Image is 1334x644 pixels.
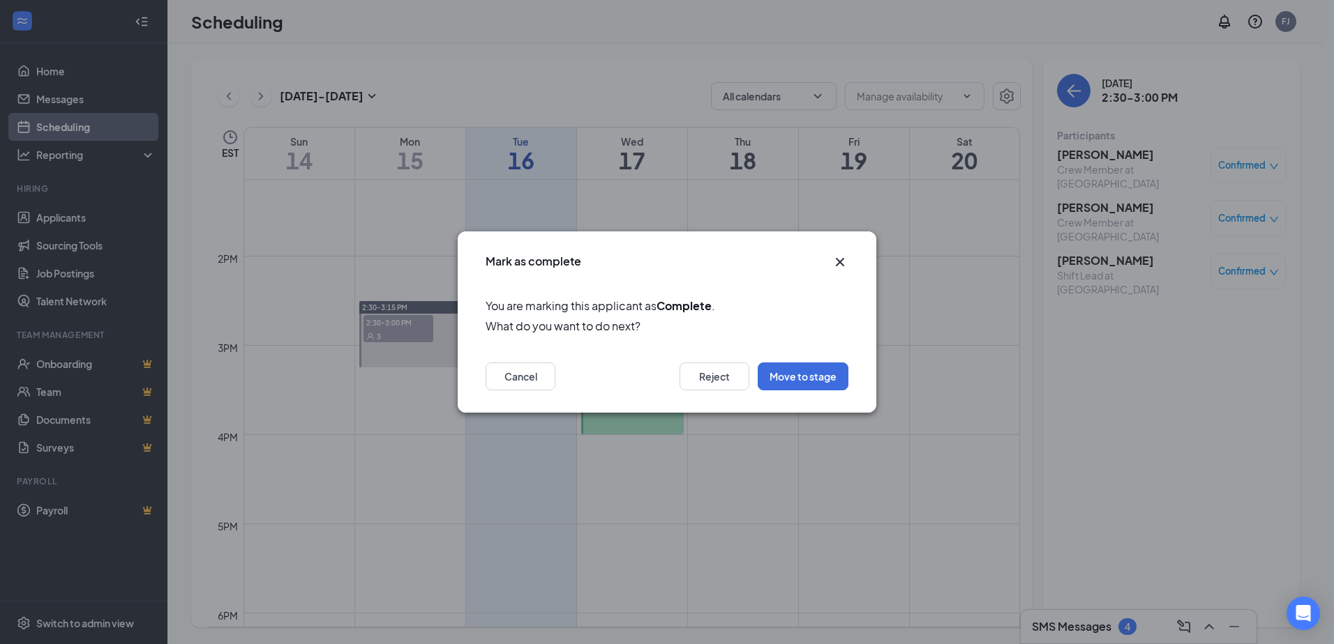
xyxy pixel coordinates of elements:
button: Move to stage [758,362,848,390]
svg: Cross [832,254,848,270]
b: Complete [657,298,712,313]
h3: Mark as complete [486,254,581,269]
span: What do you want to do next? [486,317,848,335]
span: You are marking this applicant as . [486,297,848,314]
button: Close [832,254,848,270]
button: Reject [680,362,749,390]
div: Open Intercom Messenger [1287,597,1320,630]
button: Cancel [486,362,555,390]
